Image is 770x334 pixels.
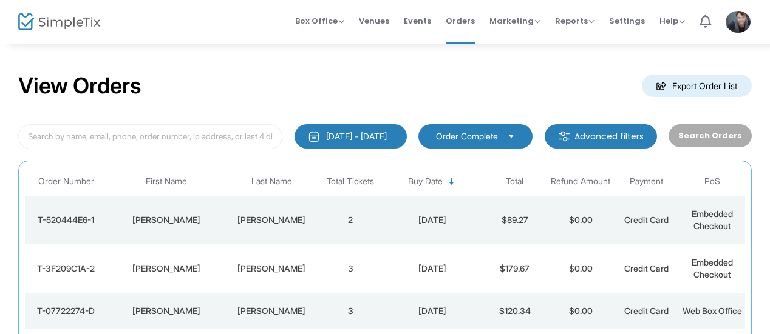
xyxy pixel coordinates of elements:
div: Hazel [110,214,222,226]
div: 2025-08-20 [386,214,479,226]
span: Marketing [489,15,540,27]
th: Total Tickets [318,167,383,196]
button: [DATE] - [DATE] [295,124,407,149]
th: Total [482,167,548,196]
span: Order Complete [436,130,498,142]
td: $179.67 [482,244,548,293]
span: Events [404,5,431,36]
div: Kim [110,305,222,317]
span: Orders [446,5,475,36]
td: 3 [318,293,383,329]
img: filter [558,130,570,142]
m-button: Export Order List [642,75,752,97]
td: $0.00 [548,293,613,329]
span: Settings [609,5,645,36]
div: Elizabeth [110,262,222,275]
input: Search by name, email, phone, order number, ip address, or last 4 digits of card [18,124,282,149]
span: Credit Card [624,263,669,273]
span: Credit Card [624,215,669,225]
span: Reports [555,15,595,27]
td: $0.00 [548,244,613,293]
span: First Name [146,176,187,187]
span: PoS [704,176,720,187]
span: Web Box Office [683,306,742,316]
th: Refund Amount [548,167,613,196]
img: monthly [308,130,320,142]
span: Buy Date [408,176,443,187]
div: [DATE] - [DATE] [326,130,387,142]
div: T-520444E6-1 [28,214,104,226]
span: Last Name [251,176,292,187]
td: $120.34 [482,293,548,329]
td: $0.00 [548,196,613,244]
div: 2025-08-20 [386,262,479,275]
span: Embedded Checkout [692,257,733,279]
div: 2025-08-20 [386,305,479,317]
span: Help [659,15,685,27]
span: Payment [630,176,663,187]
td: $89.27 [482,196,548,244]
div: Wright [228,262,315,275]
m-button: Advanced filters [545,124,657,149]
h2: View Orders [18,73,141,99]
td: 2 [318,196,383,244]
td: 3 [318,244,383,293]
span: Venues [359,5,389,36]
button: Select [503,130,520,143]
span: Embedded Checkout [692,209,733,231]
span: Box Office [295,15,344,27]
span: Credit Card [624,306,669,316]
span: Sortable [447,177,457,187]
div: Walker [228,214,315,226]
div: T-3F209C1A-2 [28,262,104,275]
div: Maccormack [228,305,315,317]
span: Order Number [38,176,94,187]
div: T-07722274-D [28,305,104,317]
